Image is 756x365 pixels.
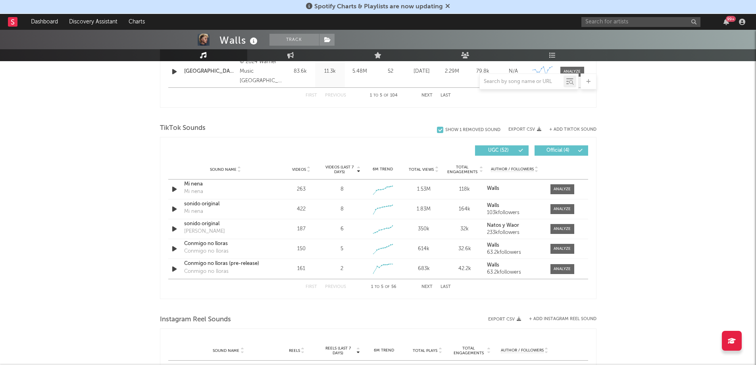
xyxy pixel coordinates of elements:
span: Author / Followers [491,167,534,172]
span: Total Engagements [446,165,478,174]
button: UGC(52) [475,145,529,156]
div: 263 [283,185,320,193]
div: [PERSON_NAME] [184,228,225,236]
div: Conmigo no lloras [184,247,229,255]
div: 79.8k [469,68,496,75]
span: Sound Name [210,167,237,172]
span: of [385,285,390,289]
a: Conmigo no lloras [184,240,267,248]
strong: Walls [487,243,499,248]
div: 52 [377,68,404,75]
span: Total Views [409,167,434,172]
button: Next [421,285,433,289]
a: sonido original [184,220,267,228]
div: 83.6k [287,68,313,75]
div: 5.48M [347,68,373,75]
input: Search for artists [581,17,700,27]
div: Walls [219,34,260,47]
button: + Add TikTok Sound [541,127,596,132]
button: + Add TikTok Sound [549,127,596,132]
a: Walls [487,243,542,248]
a: Discovery Assistant [63,14,123,30]
span: Reels [289,348,300,353]
div: 63.2k followers [487,250,542,255]
a: Mi nena [184,180,267,188]
button: Last [441,285,451,289]
span: Videos (last 7 days) [323,165,356,174]
button: Last [441,93,451,98]
span: Sound Name [213,348,239,353]
span: UGC ( 52 ) [480,148,517,153]
button: First [306,285,317,289]
span: Author / Followers [501,348,544,353]
button: First [306,93,317,98]
a: Conmigo no lloras (pre-release) [184,260,267,268]
div: 150 [283,245,320,253]
div: 187 [283,225,320,233]
span: TikTok Sounds [160,124,206,133]
div: 614k [405,245,442,253]
div: 233k followers [487,230,542,236]
div: N/A [500,68,527,75]
button: 99+ [723,19,729,25]
div: 6M Trend [364,166,401,172]
div: 1 5 104 [362,91,406,100]
div: Conmigo no lloras [184,268,229,276]
div: + Add Instagram Reel Sound [521,317,596,321]
strong: Walls [487,203,499,208]
div: [DATE] [408,68,435,75]
strong: Walls [487,186,499,191]
div: 1.83M [405,205,442,213]
span: Instagram Reel Sounds [160,315,231,324]
div: 6M Trend [364,348,404,353]
div: 2.29M [439,68,466,75]
button: + Add Instagram Reel Sound [529,317,596,321]
div: Mi nena [184,188,203,196]
a: sonido original [184,200,267,208]
a: Walls [487,186,542,191]
span: to [373,94,378,97]
span: Official ( 4 ) [540,148,576,153]
div: 32k [446,225,483,233]
div: [GEOGRAPHIC_DATA] [184,68,236,75]
div: 2 [340,265,343,273]
span: Total Plays [413,348,437,353]
strong: Walls [487,263,499,268]
span: Reels (last 7 days) [321,346,356,355]
a: Walls [487,203,542,209]
div: 422 [283,205,320,213]
span: Videos [292,167,306,172]
button: Export CSV [488,317,521,322]
button: Export CSV [508,127,541,132]
a: Walls [487,263,542,268]
div: 32.6k [446,245,483,253]
button: Previous [325,93,346,98]
div: Mi nena [184,208,203,216]
a: Charts [123,14,150,30]
div: 63.2k followers [487,270,542,275]
button: Official(4) [535,145,588,156]
div: Show 1 Removed Sound [445,127,500,133]
button: Next [421,93,433,98]
div: 42.2k [446,265,483,273]
button: Track [269,34,319,46]
div: 683k [405,265,442,273]
div: 161 [283,265,320,273]
div: 350k [405,225,442,233]
div: © 2024 Warner Music [GEOGRAPHIC_DATA], S.L. [240,57,283,86]
div: 11.3k [317,68,343,75]
div: 8 [340,205,344,213]
div: 103k followers [487,210,542,216]
div: 1 5 56 [362,282,406,292]
strong: Natos y Waor [487,223,519,228]
div: 118k [446,185,483,193]
span: of [384,94,389,97]
span: Dismiss [445,4,450,10]
a: Dashboard [25,14,63,30]
span: to [375,285,379,289]
div: 5 [340,245,343,253]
